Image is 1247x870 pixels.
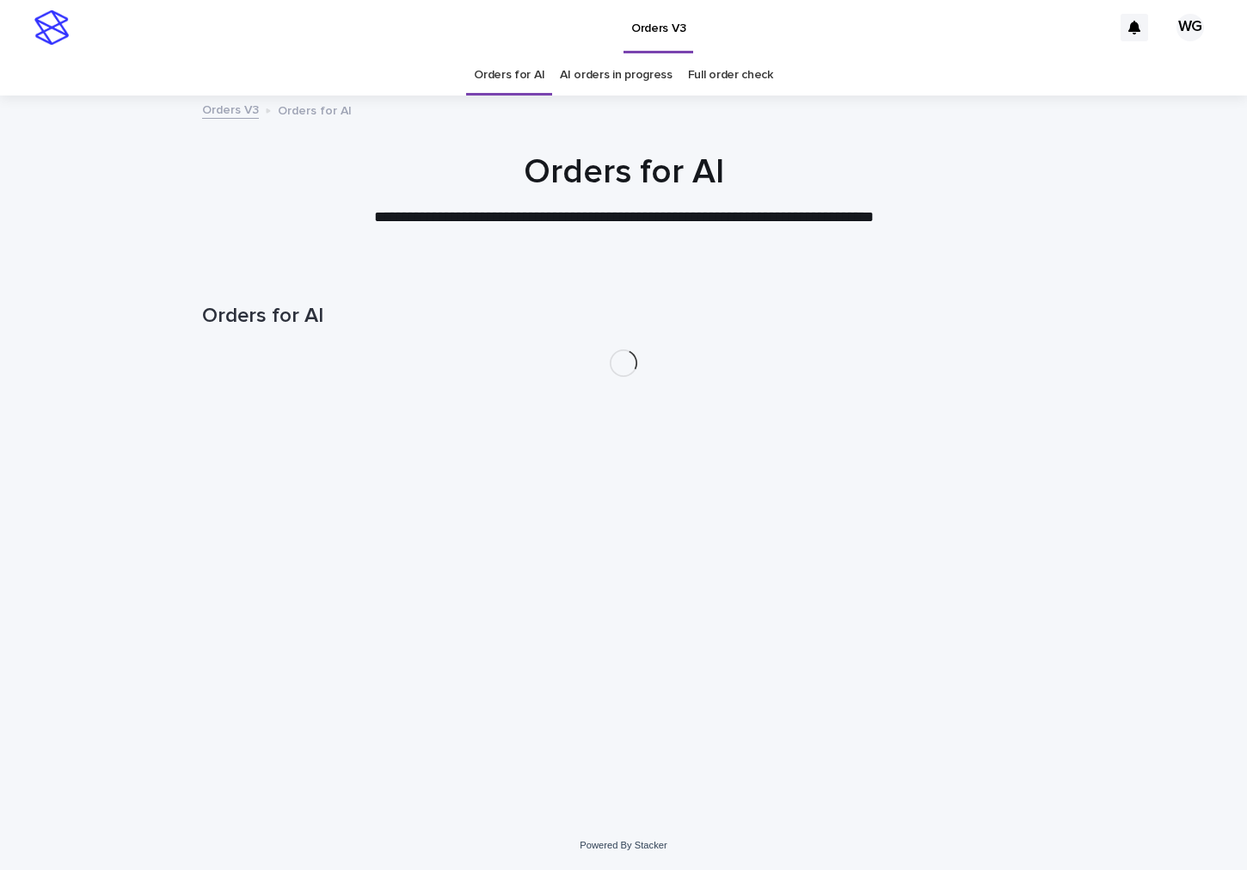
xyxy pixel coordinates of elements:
a: Orders for AI [474,55,544,96]
a: Full order check [688,55,773,96]
a: Powered By Stacker [580,840,666,850]
a: Orders V3 [202,99,259,119]
h1: Orders for AI [202,304,1045,329]
a: AI orders in progress [560,55,673,96]
h1: Orders for AI [202,151,1045,193]
div: WG [1176,14,1204,41]
p: Orders for AI [278,100,352,119]
img: stacker-logo-s-only.png [34,10,69,45]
